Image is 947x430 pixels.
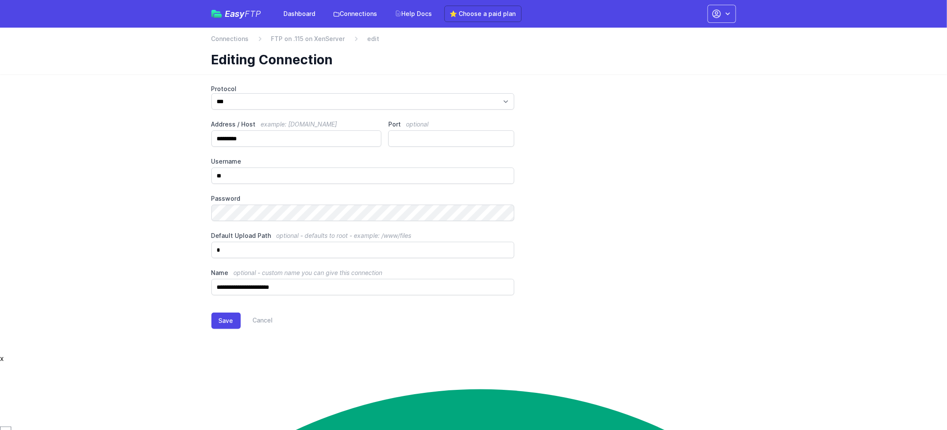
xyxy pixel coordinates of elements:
[211,120,382,129] label: Address / Host
[211,231,515,240] label: Default Upload Path
[211,35,249,43] a: Connections
[277,232,412,239] span: optional - defaults to root - example: /www/files
[444,6,522,22] a: ⭐ Choose a paid plan
[368,35,380,43] span: edit
[261,120,337,128] span: example: [DOMAIN_NAME]
[211,313,241,329] button: Save
[211,194,515,203] label: Password
[245,9,261,19] span: FTP
[211,269,515,277] label: Name
[390,6,437,22] a: Help Docs
[211,35,736,48] nav: Breadcrumb
[271,35,345,43] a: FTP on .115 on XenServer
[211,10,222,18] img: easyftp_logo.png
[211,157,515,166] label: Username
[406,120,428,128] span: optional
[211,9,261,18] a: EasyFTP
[241,313,273,329] a: Cancel
[388,120,514,129] label: Port
[234,269,383,276] span: optional - custom name you can give this connection
[279,6,321,22] a: Dashboard
[211,85,515,93] label: Protocol
[225,9,261,18] span: Easy
[211,52,729,67] h1: Editing Connection
[328,6,383,22] a: Connections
